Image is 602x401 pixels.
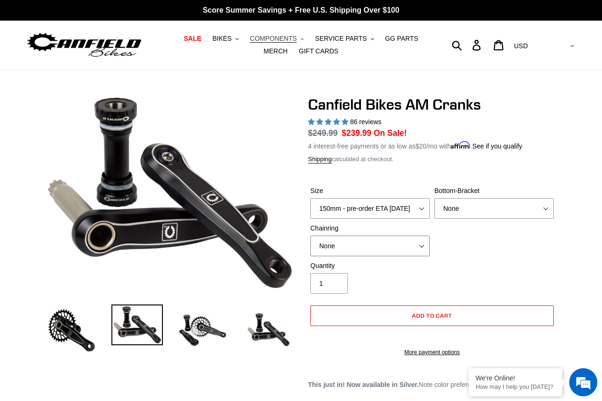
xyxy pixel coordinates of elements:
span: $20 [416,142,426,150]
span: 4.97 stars [308,118,350,126]
span: Add to cart [412,312,453,319]
span: COMPONENTS [250,35,297,43]
strong: This just in! Now available in Silver. [308,381,419,388]
label: Bottom-Bracket [434,186,554,196]
a: More payment options [310,348,554,356]
img: Canfield Bikes [26,30,143,60]
div: Navigation go back [10,52,24,66]
a: GG PARTS [380,32,423,45]
div: Minimize live chat window [154,5,176,27]
a: MERCH [259,45,292,58]
button: SERVICE PARTS [310,32,378,45]
a: See if you qualify - Learn more about Affirm Financing (opens in modal) [472,142,522,150]
span: $239.99 [342,128,371,138]
span: 86 reviews [350,118,382,126]
img: Load image into Gallery viewer, Canfield Cranks [111,304,163,346]
s: $249.99 [308,128,338,138]
button: BIKES [208,32,243,45]
span: Affirm [451,141,470,149]
button: COMPONENTS [245,32,308,45]
span: GIFT CARDS [299,47,338,55]
span: SERVICE PARTS [315,35,367,43]
img: Load image into Gallery viewer, Canfield Bikes AM Cranks [177,304,228,356]
button: Add to cart [310,305,554,326]
label: Quantity [310,261,430,271]
p: 4 interest-free payments or as low as /mo with . [308,139,522,151]
label: Chainring [310,223,430,233]
div: calculated at checkout. [308,155,556,164]
span: On Sale! [374,127,407,139]
a: SALE [179,32,206,45]
div: We're Online! [476,374,555,382]
span: SALE [184,35,201,43]
span: BIKES [213,35,232,43]
span: We're online! [54,118,129,213]
img: Load image into Gallery viewer, CANFIELD-AM_DH-CRANKS [242,304,294,356]
p: How may I help you today? [476,383,555,390]
img: d_696896380_company_1647369064580_696896380 [30,47,53,70]
textarea: Type your message and hit 'Enter' [5,256,178,289]
h1: Canfield Bikes AM Cranks [308,96,556,113]
span: MERCH [264,47,287,55]
div: Chat with us now [63,52,171,65]
p: Note color preference at checkout. [308,380,556,390]
label: Size [310,186,430,196]
img: Load image into Gallery viewer, Canfield Bikes AM Cranks [46,304,97,356]
a: GIFT CARDS [294,45,343,58]
span: GG PARTS [385,35,418,43]
a: Shipping [308,156,332,163]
